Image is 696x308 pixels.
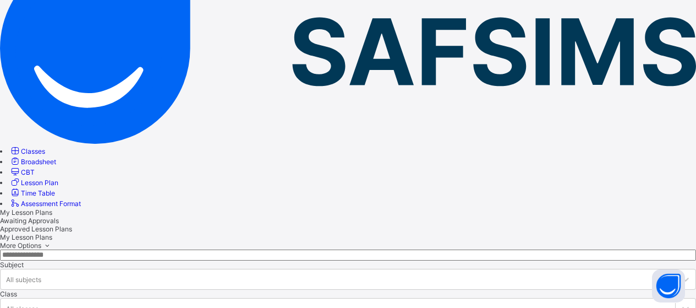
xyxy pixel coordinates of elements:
span: CBT [21,168,35,176]
a: Lesson Plan [9,179,58,187]
span: Classes [21,147,45,155]
a: Assessment Format [9,199,81,208]
div: All subjects [6,275,41,283]
span: Time Table [21,189,55,197]
span: Broadsheet [21,158,56,166]
a: Time Table [9,189,55,197]
span: Lesson Plan [21,179,58,187]
a: CBT [9,168,35,176]
span: Assessment Format [21,199,81,208]
a: Broadsheet [9,158,56,166]
button: Open asap [652,269,685,302]
a: Classes [9,147,45,155]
